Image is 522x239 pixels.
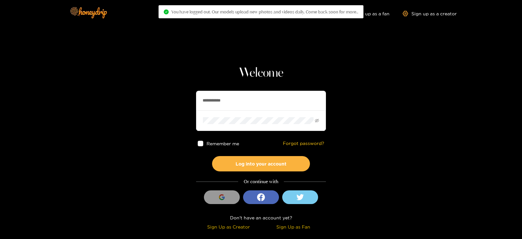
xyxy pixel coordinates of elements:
div: Don't have an account yet? [196,214,326,221]
h1: Welcome [196,65,326,81]
button: Log into your account [212,156,310,171]
a: Sign up as a creator [403,11,457,16]
a: Forgot password? [283,141,324,146]
div: Sign Up as Creator [198,223,259,231]
div: Sign Up as Fan [263,223,324,231]
span: check-circle [164,9,169,14]
span: eye-invisible [315,119,319,123]
span: Remember me [207,141,239,146]
a: Sign up as a fan [345,11,390,16]
span: You have logged out. Our models upload new photos and videos daily. Come back soon for more.. [171,9,358,14]
div: Or continue with [196,178,326,185]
